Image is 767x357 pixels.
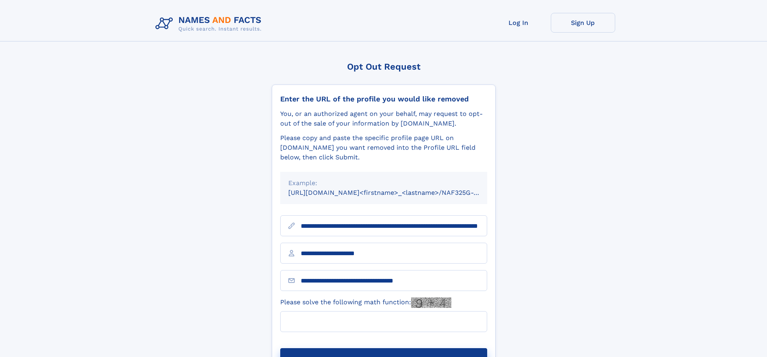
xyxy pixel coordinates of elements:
div: Example: [288,178,479,188]
img: Logo Names and Facts [152,13,268,35]
a: Sign Up [551,13,615,33]
div: Opt Out Request [272,62,496,72]
a: Log In [486,13,551,33]
div: You, or an authorized agent on your behalf, may request to opt-out of the sale of your informatio... [280,109,487,128]
div: Please copy and paste the specific profile page URL on [DOMAIN_NAME] you want removed into the Pr... [280,133,487,162]
div: Enter the URL of the profile you would like removed [280,95,487,103]
small: [URL][DOMAIN_NAME]<firstname>_<lastname>/NAF325G-xxxxxxxx [288,189,502,196]
label: Please solve the following math function: [280,297,451,308]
